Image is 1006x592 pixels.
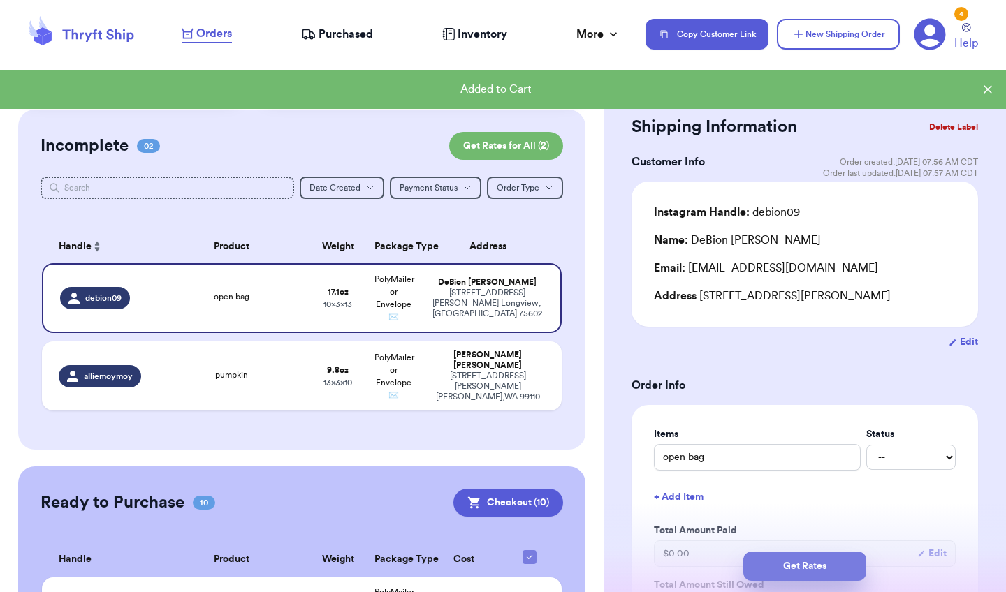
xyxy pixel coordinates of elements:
span: Help [954,35,978,52]
span: 13 x 3 x 10 [323,378,352,387]
span: Order created: [DATE] 07:56 AM CDT [840,156,978,168]
a: Orders [182,25,232,43]
button: Payment Status [390,177,481,199]
button: Copy Customer Link [646,19,768,50]
th: Product [154,542,310,577]
span: alliemoymoy [84,371,133,382]
span: Inventory [458,26,507,43]
span: 02 [137,139,160,153]
label: Status [866,427,956,441]
span: PolyMailer or Envelope ✉️ [374,275,414,321]
span: Payment Status [400,184,458,192]
button: Delete Label [924,112,984,142]
h3: Customer Info [632,154,705,170]
div: More [576,26,620,43]
div: [PERSON_NAME] [PERSON_NAME] [430,350,545,371]
h3: Order Info [632,377,978,394]
div: [STREET_ADDRESS][PERSON_NAME] Longview , [GEOGRAPHIC_DATA] 75602 [430,288,544,319]
button: + Add Item [648,482,961,512]
th: Product [154,230,310,263]
div: [STREET_ADDRESS][PERSON_NAME] [PERSON_NAME] , WA 99110 [430,371,545,402]
label: Items [654,427,861,441]
div: Added to Cart [11,81,981,98]
button: Edit [949,335,978,349]
div: DeBion [PERSON_NAME] [654,232,821,249]
a: Inventory [442,26,507,43]
h2: Incomplete [41,135,129,157]
div: DeBion [PERSON_NAME] [430,277,544,288]
span: Address [654,290,697,302]
th: Address [422,230,562,263]
span: 10 x 3 x 13 [323,300,352,309]
span: open bag [214,293,249,301]
th: Weight [310,542,366,577]
th: Cost [422,542,506,577]
span: Order Type [497,184,539,192]
span: 10 [193,496,215,510]
span: Handle [59,239,92,254]
a: 4 [914,18,946,50]
a: Purchased [301,26,373,43]
button: Sort ascending [92,238,103,255]
span: Orders [196,25,232,42]
span: debion09 [85,293,122,304]
span: Purchased [319,26,373,43]
span: Order last updated: [DATE] 07:57 AM CDT [823,168,978,179]
button: New Shipping Order [777,19,900,50]
div: debion09 [654,204,800,221]
button: Checkout (10) [453,489,563,517]
button: Date Created [300,177,384,199]
button: Order Type [487,177,563,199]
input: Search [41,177,294,199]
div: [EMAIL_ADDRESS][DOMAIN_NAME] [654,260,956,276]
a: Help [954,23,978,52]
th: Weight [310,230,366,263]
button: Get Rates for All (2) [449,132,563,160]
span: Instagram Handle: [654,207,750,218]
span: pumpkin [215,371,248,379]
span: Date Created [309,184,360,192]
div: 4 [954,7,968,21]
h2: Ready to Purchase [41,491,184,514]
span: PolyMailer or Envelope ✉️ [374,353,414,399]
span: Name: [654,235,688,246]
th: Package Type [366,542,422,577]
span: Email: [654,262,685,274]
label: Total Amount Paid [654,524,956,538]
div: [STREET_ADDRESS][PERSON_NAME] [654,288,956,304]
strong: 9.8 oz [327,366,349,374]
button: Get Rates [743,552,866,581]
span: Handle [59,552,92,567]
strong: 17.1 oz [328,288,349,296]
h2: Shipping Information [632,116,797,138]
th: Package Type [366,230,422,263]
